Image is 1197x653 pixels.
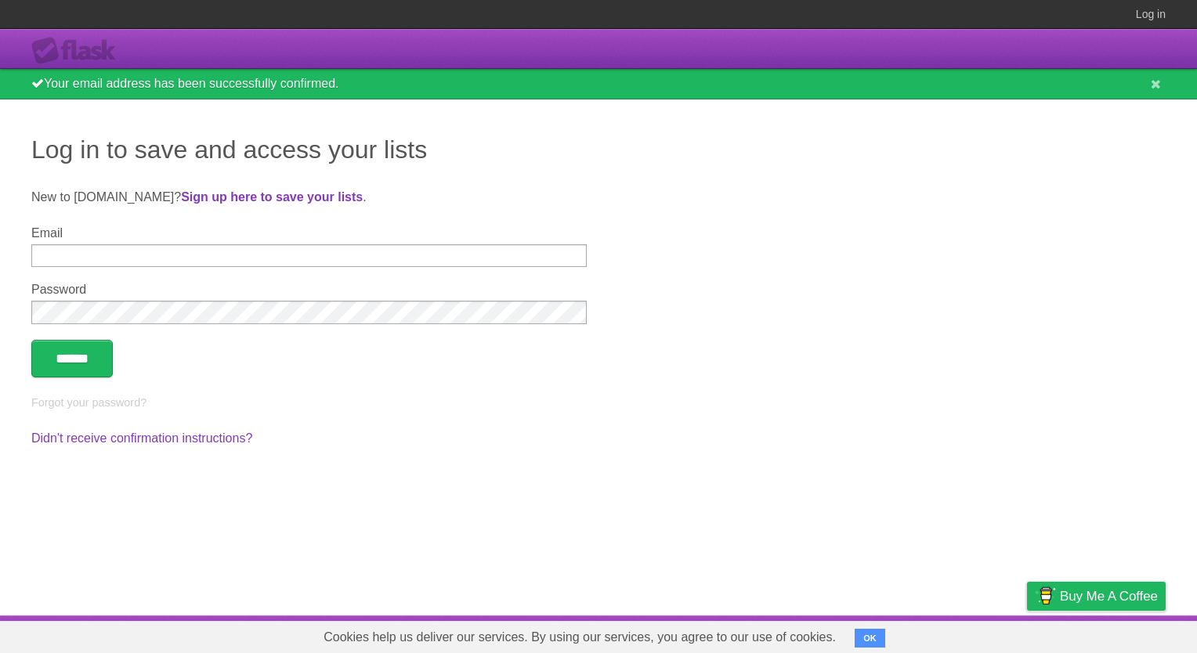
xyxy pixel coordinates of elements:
a: Developers [870,619,934,649]
a: Buy me a coffee [1027,582,1166,611]
label: Password [31,283,587,297]
img: Buy me a coffee [1035,583,1056,609]
div: Flask [31,37,125,65]
a: Sign up here to save your lists [181,190,363,204]
a: Terms [953,619,988,649]
a: Forgot your password? [31,396,146,409]
a: Privacy [1007,619,1047,649]
a: Didn't receive confirmation instructions? [31,431,252,445]
button: OK [855,629,885,648]
span: Buy me a coffee [1060,583,1158,610]
label: Email [31,226,587,240]
p: New to [DOMAIN_NAME]? . [31,188,1166,207]
a: About [819,619,852,649]
h1: Log in to save and access your lists [31,131,1166,168]
span: Cookies help us deliver our services. By using our services, you agree to our use of cookies. [308,622,852,653]
a: Suggest a feature [1067,619,1166,649]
